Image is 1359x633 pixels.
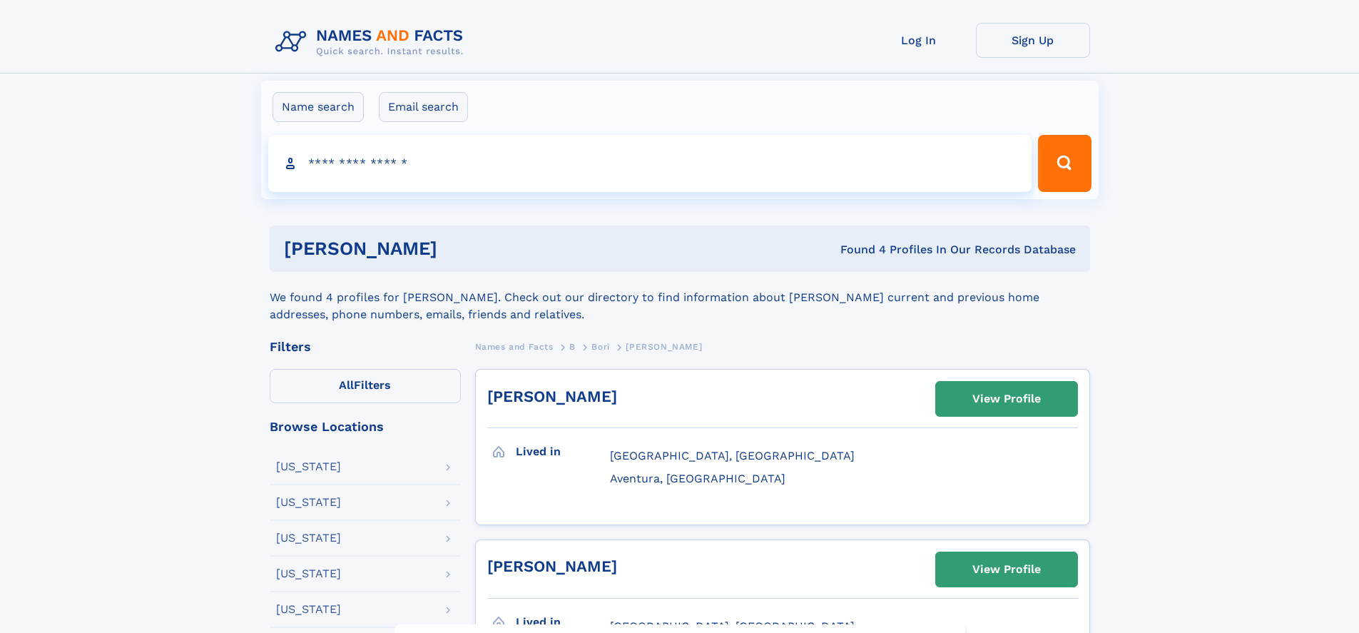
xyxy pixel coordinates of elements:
div: Filters [270,340,461,353]
div: Browse Locations [270,420,461,433]
span: [GEOGRAPHIC_DATA], [GEOGRAPHIC_DATA] [610,619,855,633]
div: [US_STATE] [276,461,341,472]
a: Sign Up [976,23,1090,58]
h1: [PERSON_NAME] [284,240,639,258]
div: [US_STATE] [276,568,341,579]
span: B [569,342,576,352]
div: [US_STATE] [276,604,341,615]
div: We found 4 profiles for [PERSON_NAME]. Check out our directory to find information about [PERSON_... [270,272,1090,323]
div: [US_STATE] [276,497,341,508]
a: Log In [862,23,976,58]
input: search input [268,135,1032,192]
span: [PERSON_NAME] [626,342,702,352]
h3: Lived in [516,440,610,464]
a: Names and Facts [475,338,554,355]
div: View Profile [972,383,1041,415]
a: [PERSON_NAME] [487,388,617,405]
label: Name search [273,92,364,122]
span: Bori [591,342,609,352]
button: Search Button [1038,135,1091,192]
label: Email search [379,92,468,122]
div: Found 4 Profiles In Our Records Database [638,242,1076,258]
div: View Profile [972,553,1041,586]
a: B [569,338,576,355]
div: [US_STATE] [276,532,341,544]
img: Logo Names and Facts [270,23,475,61]
a: View Profile [936,382,1077,416]
a: [PERSON_NAME] [487,557,617,575]
a: Bori [591,338,609,355]
label: Filters [270,369,461,403]
span: [GEOGRAPHIC_DATA], [GEOGRAPHIC_DATA] [610,449,855,462]
span: All [339,378,354,392]
span: Aventura, [GEOGRAPHIC_DATA] [610,472,785,485]
a: View Profile [936,552,1077,587]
